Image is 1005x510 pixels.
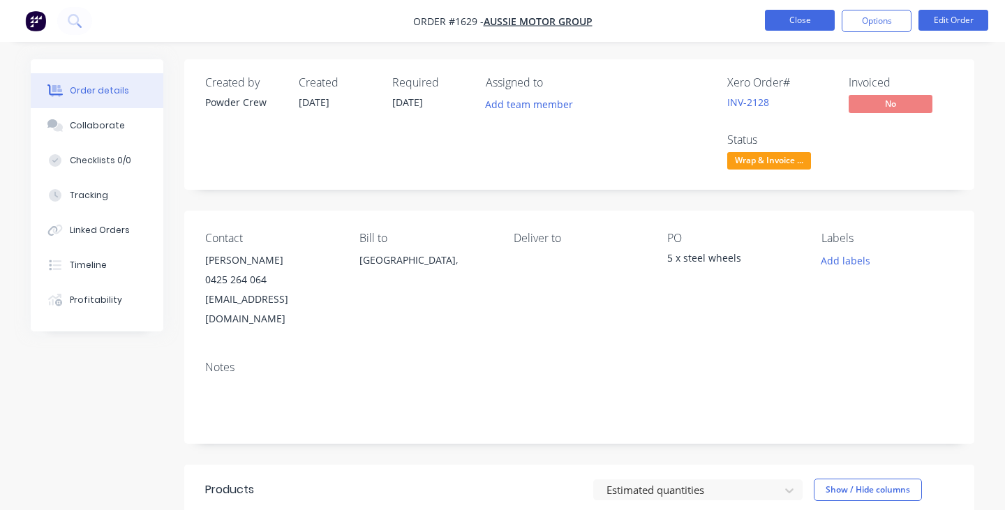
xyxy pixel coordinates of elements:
[727,152,811,173] button: Wrap & Invoice ...
[392,76,469,89] div: Required
[205,290,337,329] div: [EMAIL_ADDRESS][DOMAIN_NAME]
[727,96,769,109] a: INV-2128
[70,189,108,202] div: Tracking
[514,232,646,245] div: Deliver to
[484,15,593,28] a: Aussie Motor Group
[486,95,581,114] button: Add team member
[727,133,832,147] div: Status
[70,224,130,237] div: Linked Orders
[478,95,581,114] button: Add team member
[205,76,282,89] div: Created by
[70,84,129,97] div: Order details
[205,361,953,374] div: Notes
[205,481,254,498] div: Products
[70,294,122,306] div: Profitability
[299,96,329,109] span: [DATE]
[765,10,835,31] button: Close
[413,15,484,28] span: Order #1629 -
[814,479,922,501] button: Show / Hide columns
[25,10,46,31] img: Factory
[359,250,491,295] div: [GEOGRAPHIC_DATA],
[31,178,163,213] button: Tracking
[667,232,799,245] div: PO
[727,152,811,170] span: Wrap & Invoice ...
[205,232,337,245] div: Contact
[842,10,911,32] button: Options
[31,283,163,317] button: Profitability
[359,232,491,245] div: Bill to
[849,95,932,112] span: No
[392,96,423,109] span: [DATE]
[667,250,799,270] div: 5 x steel wheels
[70,154,131,167] div: Checklists 0/0
[727,76,832,89] div: Xero Order #
[70,259,107,271] div: Timeline
[849,76,953,89] div: Invoiced
[31,108,163,143] button: Collaborate
[486,76,625,89] div: Assigned to
[299,76,375,89] div: Created
[31,73,163,108] button: Order details
[205,250,337,270] div: [PERSON_NAME]
[205,95,282,110] div: Powder Crew
[205,270,337,290] div: 0425 264 064
[918,10,988,31] button: Edit Order
[31,143,163,178] button: Checklists 0/0
[31,248,163,283] button: Timeline
[359,250,491,270] div: [GEOGRAPHIC_DATA],
[31,213,163,248] button: Linked Orders
[814,250,878,269] button: Add labels
[205,250,337,329] div: [PERSON_NAME]0425 264 064[EMAIL_ADDRESS][DOMAIN_NAME]
[821,232,953,245] div: Labels
[70,119,125,132] div: Collaborate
